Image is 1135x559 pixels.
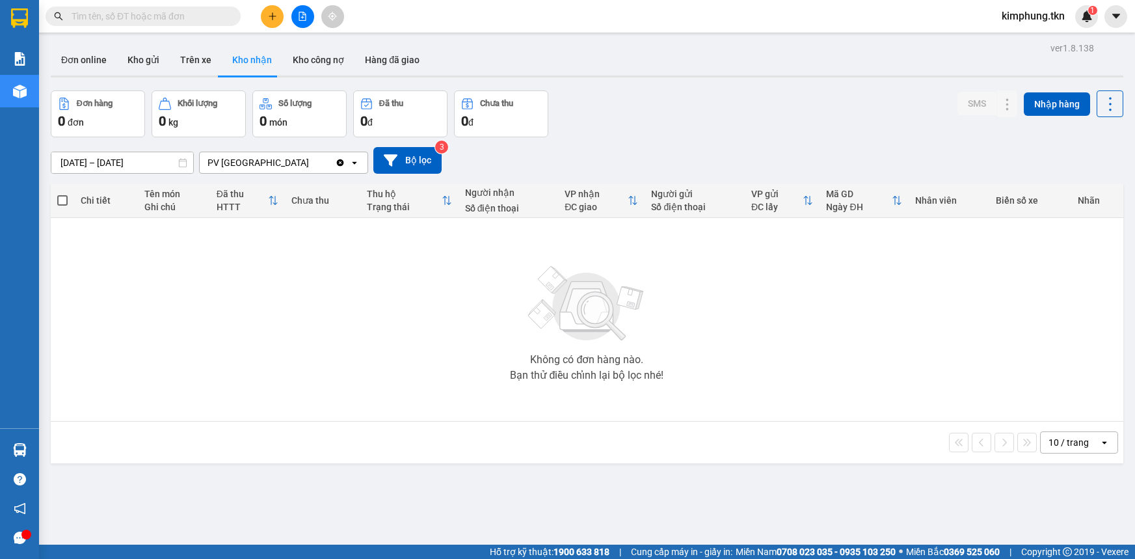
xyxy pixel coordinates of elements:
[631,545,732,559] span: Cung cấp máy in - giấy in:
[291,195,353,206] div: Chưa thu
[291,5,314,28] button: file-add
[170,44,222,75] button: Trên xe
[353,90,447,137] button: Đã thu0đ
[619,545,621,559] span: |
[1024,92,1090,116] button: Nhập hàng
[826,202,891,212] div: Ngày ĐH
[14,502,26,515] span: notification
[510,370,663,381] div: Bạn thử điều chỉnh lại bộ lọc nhé!
[522,258,652,349] img: svg+xml;base64,PHN2ZyBjbGFzcz0ibGlzdC1wbHVnX19zdmciIHhtbG5zPSJodHRwOi8vd3d3LnczLm9yZy8yMDAwL3N2Zy...
[278,99,312,108] div: Số lượng
[435,141,448,154] sup: 3
[915,195,983,206] div: Nhân viên
[1048,436,1089,449] div: 10 / trang
[51,152,193,173] input: Select a date range.
[651,202,738,212] div: Số điện thoại
[11,8,28,28] img: logo-vxr
[178,99,217,108] div: Khối lượng
[13,443,27,457] img: warehouse-icon
[991,8,1075,24] span: kimphung.tkn
[736,545,896,559] span: Miền Nam
[906,545,1000,559] span: Miền Bắc
[530,355,643,365] div: Không có đơn hàng nào.
[81,195,131,206] div: Chi tiết
[51,44,117,75] button: Đơn online
[210,184,286,218] th: Toggle SortBy
[282,44,354,75] button: Kho công nợ
[565,202,628,212] div: ĐC giao
[957,92,996,115] button: SMS
[777,547,896,557] strong: 0708 023 035 - 0935 103 250
[328,12,337,21] span: aim
[1063,547,1072,556] span: copyright
[54,12,63,21] span: search
[252,90,347,137] button: Số lượng0món
[14,532,26,544] span: message
[468,117,474,128] span: đ
[168,117,178,128] span: kg
[826,189,891,199] div: Mã GD
[1081,10,1093,22] img: icon-new-feature
[367,117,373,128] span: đ
[152,90,246,137] button: Khối lượng0kg
[367,189,442,199] div: Thu hộ
[207,156,309,169] div: PV [GEOGRAPHIC_DATA]
[554,547,609,557] strong: 1900 633 818
[1110,10,1122,22] span: caret-down
[268,12,277,21] span: plus
[944,547,1000,557] strong: 0369 525 060
[77,99,113,108] div: Đơn hàng
[13,52,27,66] img: solution-icon
[360,113,367,129] span: 0
[480,99,513,108] div: Chưa thu
[269,117,287,128] span: món
[144,189,204,199] div: Tên món
[820,184,908,218] th: Toggle SortBy
[1088,6,1097,15] sup: 1
[72,9,225,23] input: Tìm tên, số ĐT hoặc mã đơn
[117,44,170,75] button: Kho gửi
[349,157,360,168] svg: open
[1104,5,1127,28] button: caret-down
[222,44,282,75] button: Kho nhận
[360,184,459,218] th: Toggle SortBy
[261,5,284,28] button: plus
[1090,6,1095,15] span: 1
[1078,195,1117,206] div: Nhãn
[745,184,820,218] th: Toggle SortBy
[899,549,903,554] span: ⚪️
[51,90,145,137] button: Đơn hàng0đơn
[367,202,442,212] div: Trạng thái
[751,202,803,212] div: ĐC lấy
[260,113,267,129] span: 0
[310,156,312,169] input: Selected PV Phước Đông.
[465,203,552,213] div: Số điện thoại
[565,189,628,199] div: VP nhận
[465,187,552,198] div: Người nhận
[14,473,26,485] span: question-circle
[354,44,430,75] button: Hàng đã giao
[490,545,609,559] span: Hỗ trợ kỹ thuật:
[159,113,166,129] span: 0
[298,12,307,21] span: file-add
[144,202,204,212] div: Ghi chú
[335,157,345,168] svg: Clear value
[373,147,442,174] button: Bộ lọc
[558,184,645,218] th: Toggle SortBy
[379,99,403,108] div: Đã thu
[321,5,344,28] button: aim
[1099,437,1110,448] svg: open
[13,85,27,98] img: warehouse-icon
[454,90,548,137] button: Chưa thu0đ
[996,195,1065,206] div: Biển số xe
[217,202,269,212] div: HTTT
[651,189,738,199] div: Người gửi
[1050,41,1094,55] div: ver 1.8.138
[1009,545,1011,559] span: |
[751,189,803,199] div: VP gửi
[58,113,65,129] span: 0
[217,189,269,199] div: Đã thu
[461,113,468,129] span: 0
[68,117,84,128] span: đơn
